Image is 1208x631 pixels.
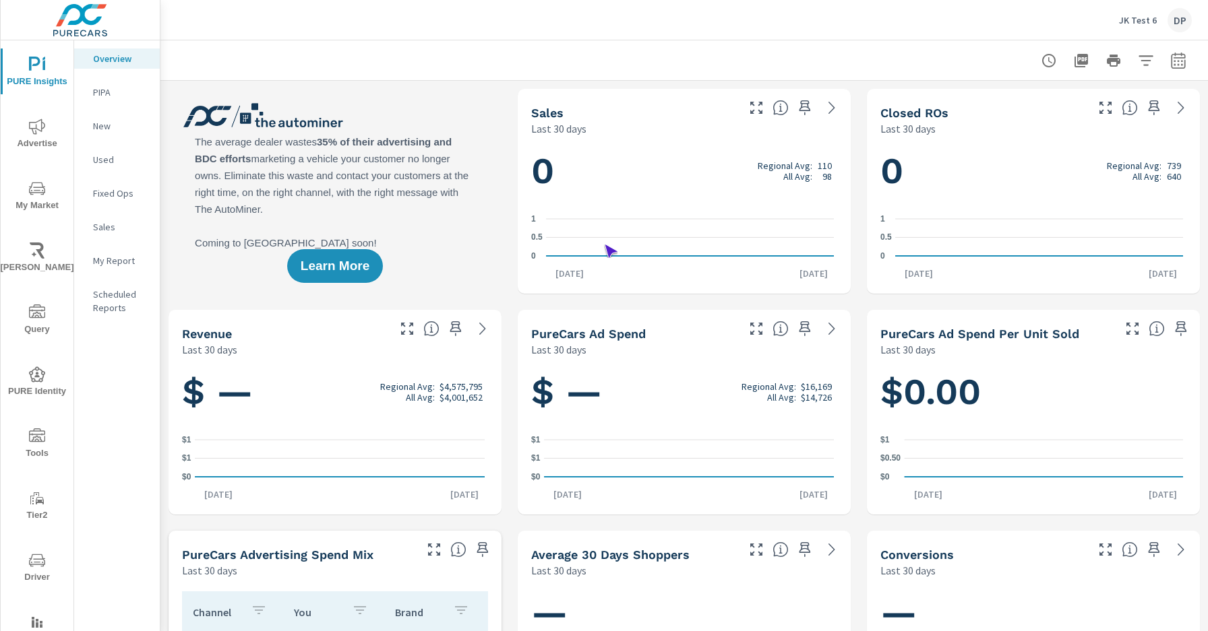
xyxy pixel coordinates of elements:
p: [DATE] [1139,488,1186,501]
div: Fixed Ops [74,183,160,203]
p: 98 [822,171,832,182]
h5: Average 30 Days Shoppers [531,547,690,562]
span: The number of dealer-specified goals completed by a visitor. [Source: This data is provided by th... [1122,541,1138,558]
p: Last 30 days [182,562,237,578]
h5: PureCars Ad Spend [531,327,646,341]
p: You [294,605,341,619]
span: Save this to your personalized report [1143,97,1165,119]
a: See more details in report [821,318,843,339]
span: PURE Identity [5,366,69,399]
div: PIPA [74,82,160,102]
p: Last 30 days [531,562,586,578]
p: Channel [193,605,240,619]
p: 110 [818,160,832,171]
text: $1 [182,435,191,444]
div: Overview [74,48,160,69]
p: Last 30 days [880,121,936,137]
p: All Avg: [1132,171,1161,182]
text: $1 [880,435,890,444]
button: "Export Report to PDF" [1068,47,1095,74]
h5: Conversions [880,547,954,562]
p: Regional Avg: [758,160,812,171]
p: JK Test 6 [1119,14,1157,26]
span: Query [5,304,69,337]
button: Make Fullscreen [1095,97,1116,119]
div: Used [74,150,160,170]
button: Make Fullscreen [1095,539,1116,560]
p: [DATE] [905,488,952,501]
button: Learn More [287,249,383,283]
p: Last 30 days [182,341,237,358]
p: $16,169 [801,381,832,392]
h5: PureCars Ad Spend Per Unit Sold [880,327,1079,341]
h1: $ — [182,369,488,415]
span: Driver [5,552,69,585]
h5: Revenue [182,327,232,341]
p: Last 30 days [531,121,586,137]
p: Last 30 days [531,341,586,358]
h5: Sales [531,106,564,120]
span: Tools [5,428,69,461]
p: All Avg: [767,392,796,403]
span: My Market [5,180,69,213]
span: Total sales revenue over the selected date range. [Source: This data is sourced from the dealer’s... [423,321,440,337]
text: $0 [880,472,890,481]
text: $0 [531,472,541,481]
h5: Closed ROs [880,106,948,120]
p: All Avg: [783,171,812,182]
text: $1 [531,435,541,444]
span: Save this to your personalized report [472,539,493,560]
span: Save this to your personalized report [1143,539,1165,560]
a: See more details in report [821,97,843,119]
p: Regional Avg: [742,381,796,392]
span: This table looks at how you compare to the amount of budget you spend per channel as opposed to y... [450,541,466,558]
p: [DATE] [441,488,488,501]
text: 1 [531,214,536,224]
a: See more details in report [821,539,843,560]
text: $1 [531,454,541,463]
text: $1 [182,454,191,463]
p: [DATE] [546,267,593,280]
p: Overview [93,52,149,65]
div: DP [1168,8,1192,32]
button: Make Fullscreen [746,539,767,560]
span: Save this to your personalized report [794,539,816,560]
button: Apply Filters [1132,47,1159,74]
p: $14,726 [801,392,832,403]
p: 640 [1167,171,1181,182]
span: Total cost of media for all PureCars channels for the selected dealership group over the selected... [773,321,789,337]
h1: 0 [880,148,1186,194]
p: [DATE] [895,267,942,280]
button: Make Fullscreen [746,97,767,119]
span: Tier2 [5,490,69,523]
div: New [74,116,160,136]
text: 1 [880,214,885,224]
text: 0.5 [880,233,892,242]
p: [DATE] [1139,267,1186,280]
a: See more details in report [1170,97,1192,119]
text: 0.5 [531,233,543,242]
div: My Report [74,251,160,271]
p: Used [93,153,149,166]
span: Advertise [5,119,69,152]
p: All Avg: [406,392,435,403]
button: Make Fullscreen [1122,318,1143,339]
p: My Report [93,254,149,267]
button: Make Fullscreen [423,539,445,560]
p: Regional Avg: [380,381,435,392]
p: [DATE] [790,267,837,280]
span: Learn More [301,260,369,272]
span: Average cost of advertising per each vehicle sold at the dealer over the selected date range. The... [1149,321,1165,337]
a: See more details in report [472,318,493,339]
span: PURE Insights [5,57,69,90]
p: New [93,119,149,133]
button: Make Fullscreen [396,318,418,339]
p: [DATE] [544,488,591,501]
p: [DATE] [195,488,242,501]
text: 0 [531,251,536,261]
p: Fixed Ops [93,187,149,200]
p: Regional Avg: [1107,160,1161,171]
button: Make Fullscreen [746,318,767,339]
text: 0 [880,251,885,261]
span: A rolling 30 day total of daily Shoppers on the dealership website, averaged over the selected da... [773,541,789,558]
